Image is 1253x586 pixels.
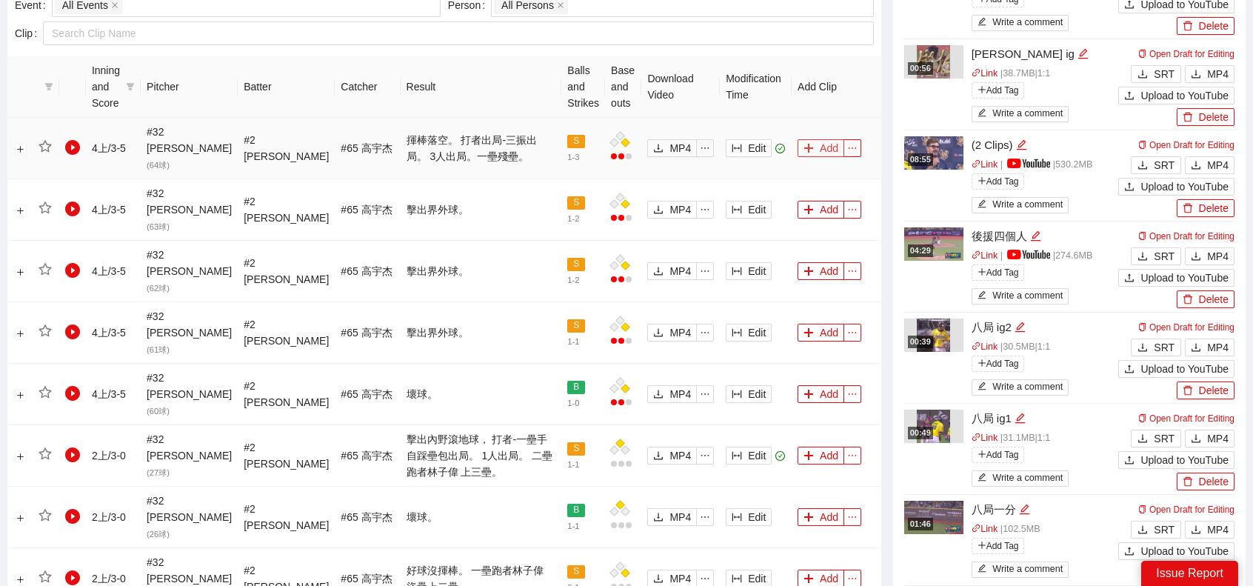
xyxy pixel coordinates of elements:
span: Edit [748,386,766,402]
img: 393328d5-4b2f-4e77-93f2-8c611592c04c.jpg [917,410,950,443]
span: ellipsis [697,512,713,522]
th: Add Clip [792,56,881,118]
span: ellipsis [697,389,713,399]
button: column-widthEdit [726,201,772,219]
button: Expand row [14,204,26,216]
button: Expand row [14,512,26,524]
a: Open Draft for Editing [1138,505,1234,515]
span: close [111,1,118,9]
span: download [1191,160,1201,172]
button: plusAdd [798,324,844,342]
th: Batter [238,56,335,118]
button: column-widthEdit [726,447,772,465]
button: deleteDelete [1177,17,1234,35]
span: # 2 [PERSON_NAME] [244,257,329,285]
div: Edit [1077,45,1089,63]
button: downloadSRT [1131,339,1181,356]
button: ellipsis [696,508,714,526]
span: ellipsis [844,327,861,338]
span: download [1137,251,1148,263]
span: MP4 [669,447,691,464]
span: ellipsis [697,573,713,584]
span: SRT [1154,339,1175,356]
span: ellipsis [844,450,861,461]
span: MP4 [669,263,691,279]
button: deleteDelete [1177,199,1234,217]
div: Issue Report [1141,561,1238,586]
span: edit [1016,139,1027,150]
span: MP4 [1207,339,1229,356]
span: column-width [732,143,742,155]
span: Upload to YouTube [1140,87,1229,104]
span: copy [1138,232,1147,241]
button: Expand row [14,573,26,585]
span: Upload to YouTube [1140,361,1229,377]
span: download [1137,342,1148,354]
button: downloadSRT [1131,430,1181,447]
span: edit [978,199,987,210]
span: plus [803,573,814,585]
span: link [972,68,981,78]
span: link [972,524,981,533]
td: 擊出界外球。 [401,241,562,302]
a: Open Draft for Editing [1138,231,1234,242]
a: linkLink [972,159,998,170]
button: downloadMP4 [1185,65,1234,83]
span: ellipsis [697,204,713,215]
span: Edit [748,447,766,464]
span: Edit [748,140,766,156]
span: download [1191,342,1201,354]
span: Upload to YouTube [1140,179,1229,195]
a: linkLink [972,68,998,79]
span: ellipsis [844,266,861,276]
span: upload [1124,364,1135,376]
span: column-width [732,389,742,401]
span: edit [1015,413,1026,424]
img: b1face7d-fcc6-442d-88e7-1c8cee925886.jpg [904,227,963,261]
span: ( 63 球) [147,222,170,231]
span: download [653,204,664,216]
span: edit [978,564,987,575]
span: edit [978,108,987,119]
img: yt_logo_rgb_light.a676ea31.png [1007,159,1050,168]
span: copy [1138,414,1147,423]
span: play-circle [65,140,80,155]
button: plusAdd [798,447,844,465]
span: SRT [1154,430,1175,447]
td: 揮棒落空。 打者出局-三振出局。 3人出局。一壘殘壘。 [401,118,562,179]
label: Clip [15,21,43,45]
span: # 65 高宇杰 [341,142,392,154]
span: edit [978,382,987,393]
span: copy [1138,141,1147,150]
span: filter [41,82,56,91]
span: plus [803,204,814,216]
span: MP4 [669,202,691,218]
span: link [972,159,981,169]
button: downloadMP4 [647,201,697,219]
span: upload [1124,455,1135,467]
span: star [39,202,52,215]
span: delete [1183,203,1193,215]
button: deleteDelete [1177,473,1234,490]
button: column-widthEdit [726,508,772,526]
span: download [1191,251,1201,263]
span: play-circle [65,202,80,216]
img: 12595fec-eea5-473e-b475-bc78e8b4542e.jpg [904,501,963,534]
button: downloadMP4 [1185,339,1234,356]
span: column-width [732,266,742,278]
span: edit [978,473,987,484]
span: download [1191,433,1201,445]
button: downloadMP4 [647,447,697,465]
span: filter [44,82,53,91]
button: uploadUpload to YouTube [1118,269,1234,287]
div: 04:29 [908,244,933,257]
button: ellipsis [696,385,714,403]
button: downloadSRT [1131,65,1181,83]
span: upload [1124,90,1135,102]
span: # 32 [PERSON_NAME] [147,126,232,170]
span: column-width [732,512,742,524]
p: | 38.7 MB | 1:1 [972,67,1119,81]
span: MP4 [1207,248,1229,264]
span: ellipsis [697,327,713,338]
span: ellipsis [697,450,713,461]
